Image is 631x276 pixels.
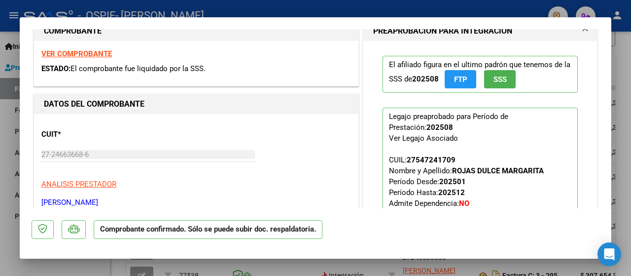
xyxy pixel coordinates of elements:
p: El afiliado figura en el ultimo padrón que tenemos de la SSS de [383,56,578,93]
span: ESTADO: [41,64,70,73]
button: FTP [445,70,476,88]
strong: 202501 [439,177,466,186]
span: SSS [493,75,507,84]
span: El comprobante fue liquidado por la SSS. [70,64,206,73]
div: Ver Legajo Asociado [389,133,458,144]
a: VER COMPROBANTE [41,49,112,58]
mat-expansion-panel-header: PREAPROBACIÓN PARA INTEGRACION [363,21,597,41]
strong: COMPROBANTE [44,26,102,36]
p: CUIT [41,129,134,140]
p: Comprobante confirmado. Sólo se puede subir doc. respaldatoria. [94,220,322,239]
strong: DATOS DEL COMPROBANTE [44,99,144,109]
span: ANALISIS PRESTADOR [41,180,116,189]
strong: 202508 [412,75,439,83]
div: PREAPROBACIÓN PARA INTEGRACION [363,41,597,236]
span: FTP [454,75,467,84]
p: Legajo preaprobado para Período de Prestación: [383,108,578,213]
span: CUIL: Nombre y Apellido: Período Desde: Período Hasta: Admite Dependencia: [389,156,544,208]
p: [PERSON_NAME] [41,197,351,208]
button: SSS [484,70,516,88]
strong: NO [459,199,469,208]
div: Open Intercom Messenger [597,242,621,266]
div: 27547241709 [407,155,456,165]
strong: ROJAS DULCE MARGARITA [452,166,544,175]
strong: 202512 [438,188,465,197]
h1: PREAPROBACIÓN PARA INTEGRACION [373,25,512,37]
strong: 202508 [426,123,453,132]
